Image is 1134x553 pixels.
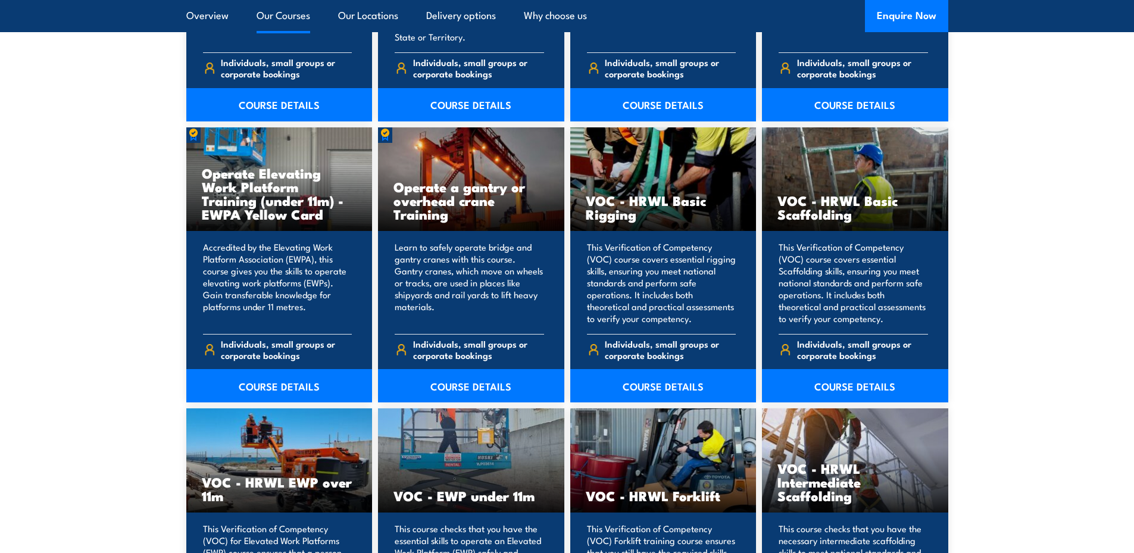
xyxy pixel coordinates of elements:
[797,57,928,79] span: Individuals, small groups or corporate bookings
[378,369,564,402] a: COURSE DETAILS
[221,338,352,361] span: Individuals, small groups or corporate bookings
[605,57,736,79] span: Individuals, small groups or corporate bookings
[413,57,544,79] span: Individuals, small groups or corporate bookings
[762,369,948,402] a: COURSE DETAILS
[762,88,948,121] a: COURSE DETAILS
[570,369,757,402] a: COURSE DETAILS
[203,241,352,324] p: Accredited by the Elevating Work Platform Association (EWPA), this course gives you the skills to...
[779,241,928,324] p: This Verification of Competency (VOC) course covers essential Scaffolding skills, ensuring you me...
[605,338,736,361] span: Individuals, small groups or corporate bookings
[586,193,741,221] h3: VOC - HRWL Basic Rigging
[186,88,373,121] a: COURSE DETAILS
[393,180,549,221] h3: Operate a gantry or overhead crane Training
[797,338,928,361] span: Individuals, small groups or corporate bookings
[777,461,933,502] h3: VOC - HRWL Intermediate Scaffolding
[395,241,544,324] p: Learn to safely operate bridge and gantry cranes with this course. Gantry cranes, which move on w...
[202,166,357,221] h3: Operate Elevating Work Platform Training (under 11m) - EWPA Yellow Card
[378,88,564,121] a: COURSE DETAILS
[570,88,757,121] a: COURSE DETAILS
[202,475,357,502] h3: VOC - HRWL EWP over 11m
[587,241,736,324] p: This Verification of Competency (VOC) course covers essential rigging skills, ensuring you meet n...
[221,57,352,79] span: Individuals, small groups or corporate bookings
[186,369,373,402] a: COURSE DETAILS
[777,193,933,221] h3: VOC - HRWL Basic Scaffolding
[413,338,544,361] span: Individuals, small groups or corporate bookings
[586,489,741,502] h3: VOC - HRWL Forklift
[393,489,549,502] h3: VOC - EWP under 11m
